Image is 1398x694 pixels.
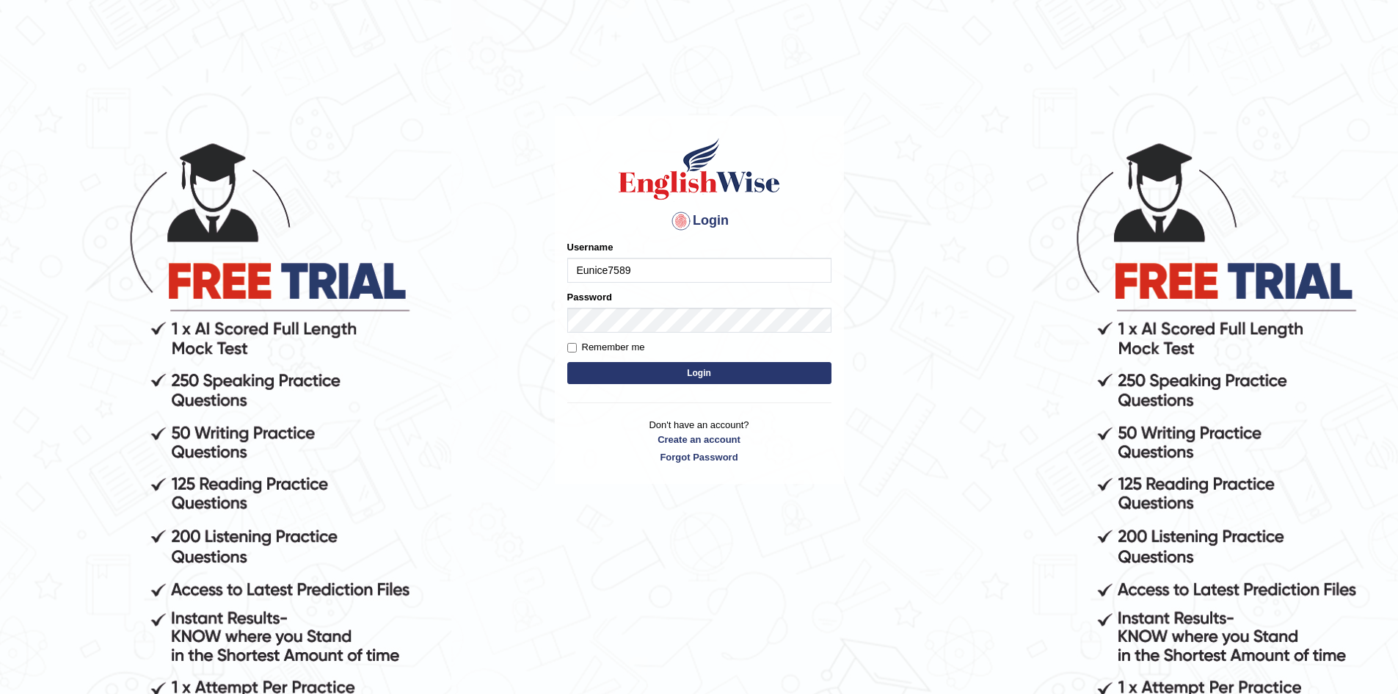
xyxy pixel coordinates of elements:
[567,362,831,384] button: Login
[567,418,831,463] p: Don't have an account?
[567,240,614,254] label: Username
[567,433,831,447] a: Create an account
[616,136,783,202] img: Logo of English Wise sign in for intelligent practice with AI
[567,290,612,304] label: Password
[567,450,831,464] a: Forgot Password
[567,343,577,353] input: Remember me
[567,209,831,233] h4: Login
[567,340,645,355] label: Remember me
